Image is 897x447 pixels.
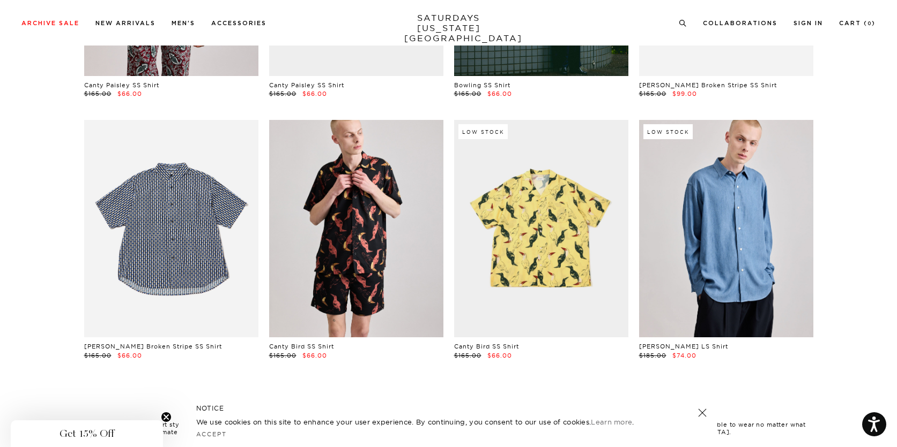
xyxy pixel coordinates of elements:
span: $99.00 [672,90,697,97]
a: Collaborations [703,20,777,26]
span: $66.00 [117,90,142,97]
span: $165.00 [454,90,481,97]
button: Close teaser [161,412,172,422]
a: SATURDAYS[US_STATE][GEOGRAPHIC_DATA] [404,13,493,43]
a: [PERSON_NAME] Broken Stripe SS Shirt [84,343,222,350]
div: Low Stock [458,124,508,139]
div: Get the latest men’s shirt styles that you can dress down for a casual day look or dress up for a... [73,410,824,447]
h5: NOTICE [196,404,701,413]
a: [PERSON_NAME] Broken Stripe SS Shirt [639,81,777,89]
span: $74.00 [672,352,696,359]
a: Bowling SS Shirt [454,81,510,89]
span: Get 15% Off [60,427,114,440]
span: $66.00 [302,90,327,97]
a: Men's [172,20,195,26]
a: Accessories [211,20,266,26]
a: Canty Bird SS Shirt [454,343,519,350]
div: Low Stock [643,124,693,139]
small: 0 [868,21,872,26]
span: $66.00 [487,90,512,97]
span: $165.00 [84,352,112,359]
span: $165.00 [639,90,666,97]
span: $165.00 [84,90,112,97]
span: $165.00 [269,90,296,97]
a: [PERSON_NAME] LS Shirt [639,343,728,350]
span: $165.00 [269,352,296,359]
span: $165.00 [454,352,481,359]
span: $185.00 [639,352,666,359]
div: Get 15% OffClose teaser [11,420,163,447]
a: Archive Sale [21,20,79,26]
a: Learn more [591,418,632,426]
p: We use cookies on this site to enhance your user experience. By continuing, you consent to our us... [196,416,663,427]
a: New Arrivals [95,20,155,26]
a: Canty Bird SS Shirt [269,343,334,350]
a: Cart (0) [839,20,876,26]
a: Canty Paisley SS Shirt [269,81,344,89]
span: $66.00 [487,352,512,359]
a: Canty Paisley SS Shirt [84,81,159,89]
a: Accept [196,430,227,438]
span: $66.00 [117,352,142,359]
span: $66.00 [302,352,327,359]
a: Sign In [794,20,823,26]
